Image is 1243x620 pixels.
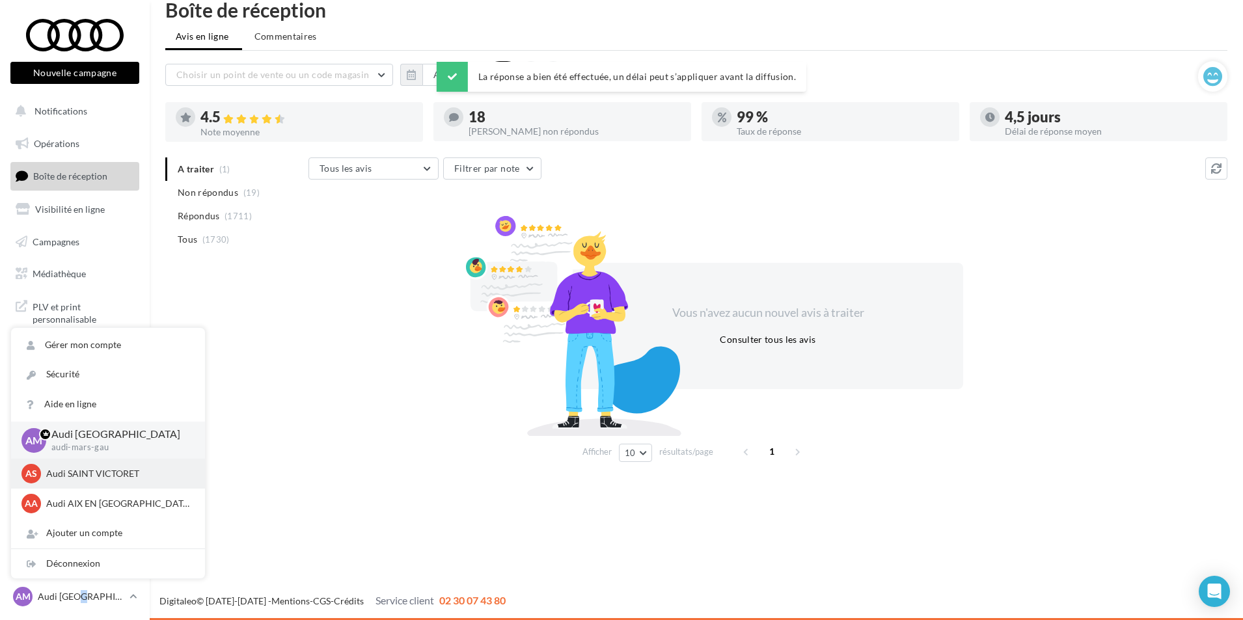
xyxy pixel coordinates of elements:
p: Audi [GEOGRAPHIC_DATA] [51,427,184,442]
button: Nouvelle campagne [10,62,139,84]
span: © [DATE]-[DATE] - - - [159,595,506,606]
button: Choisir un point de vente ou un code magasin [165,64,393,86]
span: AS [25,467,37,480]
span: (1711) [225,211,252,221]
a: Campagnes [8,228,142,256]
div: Open Intercom Messenger [1199,576,1230,607]
div: Taux de réponse [737,127,949,136]
p: Audi [GEOGRAPHIC_DATA] [38,590,124,603]
button: Filtrer par note [443,157,541,180]
div: [PERSON_NAME] non répondus [469,127,681,136]
a: Digitaleo [159,595,197,606]
span: (1730) [202,234,230,245]
p: Audi SAINT VICTORET [46,467,189,480]
a: Boîte de réception [8,162,142,190]
a: Aide en ligne [11,390,205,419]
span: Opérations [34,138,79,149]
a: Médiathèque [8,260,142,288]
button: Au total [400,64,479,86]
span: (19) [243,187,260,198]
div: Délai de réponse moyen [1005,127,1217,136]
div: 99 % [737,110,949,124]
a: CGS [313,595,331,606]
button: 10 [619,444,652,462]
span: 1 [761,441,782,462]
div: Tous [486,61,521,88]
a: AM Audi [GEOGRAPHIC_DATA] [10,584,139,609]
a: Opérations [8,130,142,157]
button: Notifications [8,98,137,125]
a: Crédits [334,595,364,606]
a: Sécurité [11,360,205,389]
span: Afficher [582,446,612,458]
button: Au total [422,64,479,86]
span: résultats/page [659,446,713,458]
div: 4,5 jours [1005,110,1217,124]
span: AA [25,497,38,510]
span: Service client [376,594,434,606]
span: PLV et print personnalisable [33,298,134,326]
span: 10 [625,448,636,458]
div: Vous n'avez aucun nouvel avis à traiter [656,304,880,321]
span: Choisir un point de vente ou un code magasin [176,69,369,80]
span: Notifications [34,105,87,116]
span: AM [16,590,31,603]
div: Déconnexion [11,549,205,578]
button: Consulter tous les avis [715,332,821,347]
a: Visibilité en ligne [8,196,142,223]
a: Mentions [271,595,310,606]
div: 4.5 [200,110,413,125]
span: Médiathèque [33,268,86,279]
span: Tous les avis [320,163,372,174]
div: Ajouter un compte [11,519,205,548]
span: Boîte de réception [33,170,107,182]
span: Visibilité en ligne [35,204,105,215]
div: Note moyenne [200,128,413,137]
span: AM [25,433,42,448]
span: Commentaires [254,30,317,43]
button: Tous les avis [308,157,439,180]
span: Répondus [178,209,220,222]
div: 18 [469,110,681,124]
p: audi-mars-gau [51,442,184,453]
p: Audi AIX EN [GEOGRAPHIC_DATA] [46,497,189,510]
span: Tous [178,233,197,246]
span: 02 30 07 43 80 [439,594,506,606]
span: Non répondus [178,186,238,199]
div: La réponse a bien été effectuée, un délai peut s’appliquer avant la diffusion. [437,62,806,92]
span: Campagnes [33,236,79,247]
a: Gérer mon compte [11,330,205,360]
a: PLV et print personnalisable [8,293,142,331]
